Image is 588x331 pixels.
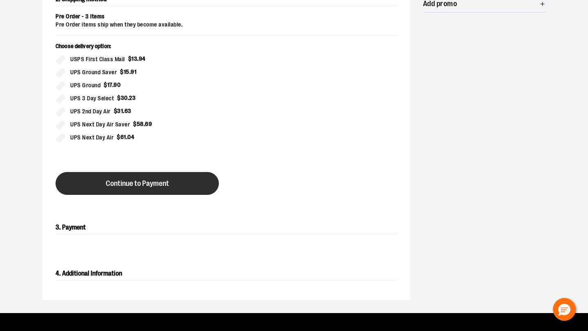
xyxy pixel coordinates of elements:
[56,221,397,234] h2: 3. Payment
[117,134,120,140] span: $
[129,95,136,101] span: 23
[117,108,123,114] span: 31
[56,68,65,77] input: UPS Ground Saver$15.91
[107,82,112,88] span: 17
[56,42,220,55] p: Choose delivery option:
[133,121,137,127] span: $
[553,298,576,321] button: Hello, have a question? Let’s chat.
[121,95,128,101] span: 30
[104,82,107,88] span: $
[145,121,152,127] span: 69
[56,267,397,280] h2: 4. Additional Information
[70,94,114,103] span: UPS 3 Day Select
[70,81,100,90] span: UPS Ground
[128,55,132,62] span: $
[117,95,121,101] span: $
[56,55,65,64] input: USPS First Class Mail$13.94
[56,107,65,117] input: UPS 2nd Day Air$31.63
[139,55,146,62] span: 94
[106,180,169,188] span: Continue to Payment
[120,134,126,140] span: 61
[123,108,125,114] span: .
[56,81,65,90] input: UPS Ground$17.90
[114,82,120,88] span: 90
[144,121,145,127] span: .
[127,134,134,140] span: 04
[131,68,136,75] span: 91
[70,55,125,64] span: USPS First Class Mail
[120,68,124,75] span: $
[56,133,65,143] input: UPS Next Day Air$61.04
[125,108,131,114] span: 63
[56,120,65,130] input: UPS Next Day Air Saver$58.69
[131,55,137,62] span: 13
[112,82,114,88] span: .
[114,108,118,114] span: $
[137,55,139,62] span: .
[70,107,111,116] span: UPS 2nd Day Air
[70,68,117,77] span: UPS Ground Saver
[70,120,130,129] span: UPS Next Day Air Saver
[56,94,65,104] input: UPS 3 Day Select$30.23
[128,95,129,101] span: .
[126,134,128,140] span: .
[56,172,219,195] button: Continue to Payment
[70,133,114,142] span: UPS Next Day Air
[137,121,144,127] span: 58
[56,13,397,21] div: Pre Order - 3 items
[56,21,397,29] div: Pre Order items ship when they become available.
[124,68,129,75] span: 15
[129,68,131,75] span: .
